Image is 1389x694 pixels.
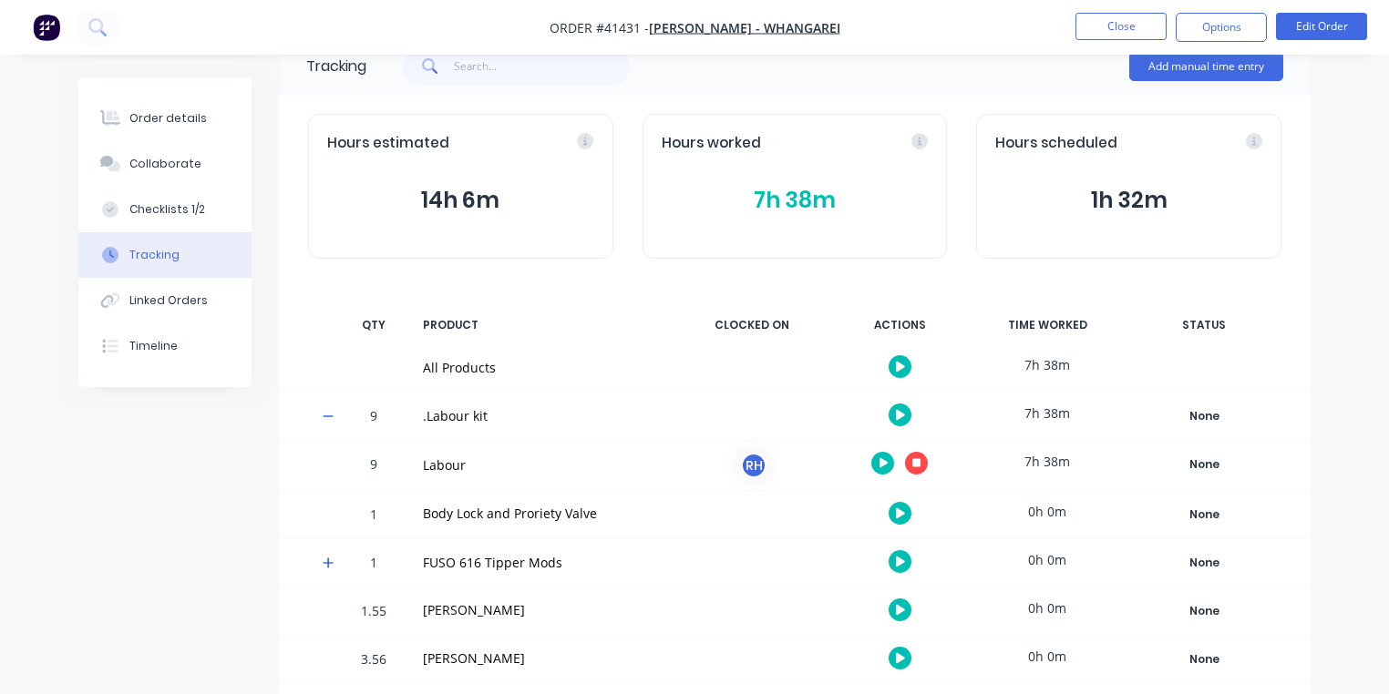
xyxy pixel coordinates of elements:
div: 0h 0m [979,539,1116,580]
div: QTY [346,306,401,344]
div: PRODUCT [412,306,673,344]
div: None [1138,648,1270,671]
div: 7h 38m [979,344,1116,385]
div: STATUS [1127,306,1281,344]
div: 1.55 [346,590,401,635]
button: Options [1176,13,1267,42]
div: 3.56 [346,638,401,683]
div: 7h 38m [979,441,1116,482]
button: Collaborate [78,141,252,187]
button: 1h 32m [995,183,1262,218]
div: None [1138,551,1270,575]
div: 1 [346,542,401,587]
div: Collaborate [129,156,201,172]
div: Body Lock and Proriety Valve [423,504,662,523]
div: Tracking [306,56,366,77]
button: None [1137,550,1271,576]
div: 9 [346,444,401,490]
div: 7h 38m [979,393,1116,434]
div: ACTIONS [831,306,968,344]
img: Factory [33,14,60,41]
div: Order details [129,110,207,127]
div: 0h 0m [979,587,1116,628]
div: RH [740,452,767,479]
button: None [1137,647,1271,672]
span: Hours worked [662,133,761,154]
div: 1 [346,494,401,538]
div: 9 [346,395,401,440]
div: TIME WORKED [979,306,1116,344]
button: Close [1075,13,1167,40]
div: 0h 0m [979,491,1116,532]
button: Tracking [78,232,252,278]
input: Search... [454,48,632,85]
div: [PERSON_NAME] [423,600,662,619]
div: FUSO 616 Tipper Mods [423,553,662,572]
button: None [1137,502,1271,527]
div: 0h 0m [979,636,1116,677]
div: [PERSON_NAME] [423,648,662,668]
div: Timeline [129,338,178,354]
a: [PERSON_NAME] - Whangarei [649,19,840,36]
button: Add manual time entry [1129,52,1283,81]
button: Linked Orders [78,278,252,323]
span: Hours scheduled [995,133,1117,154]
button: None [1137,598,1271,624]
button: Timeline [78,323,252,369]
div: CLOCKED ON [684,306,820,344]
div: Linked Orders [129,292,208,309]
div: None [1138,599,1270,623]
div: None [1138,453,1270,476]
div: None [1138,503,1270,526]
div: All Products [423,358,662,377]
div: Tracking [129,247,180,263]
button: None [1137,403,1271,429]
div: .Labour kit [423,406,662,425]
button: 14h 6m [327,183,594,218]
button: Edit Order [1276,13,1367,40]
span: Order #41431 - [550,19,649,36]
span: Hours estimated [327,133,449,154]
button: 7h 38m [662,183,929,218]
button: Checklists 1/2 [78,187,252,232]
div: None [1138,404,1270,428]
div: Labour [423,455,662,475]
button: None [1137,452,1271,477]
button: Order details [78,96,252,141]
div: Checklists 1/2 [129,201,205,218]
